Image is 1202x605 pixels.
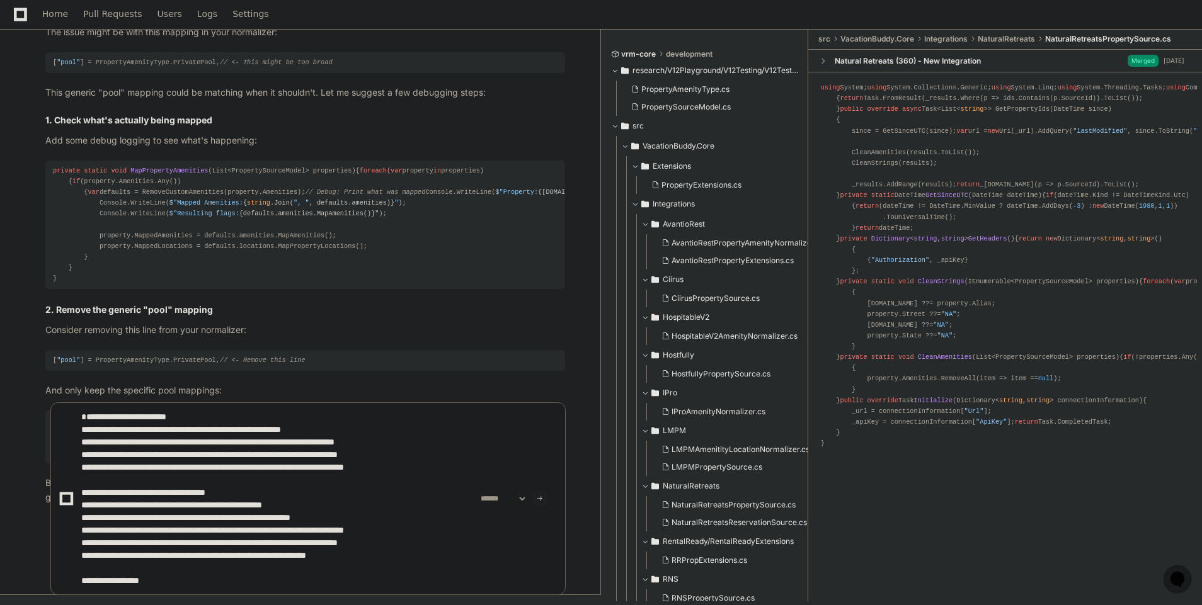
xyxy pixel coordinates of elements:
[84,167,107,174] span: static
[663,274,684,285] span: Ciirus
[1073,203,1080,210] span: -3
[391,167,402,174] span: var
[13,93,35,116] img: 1736555170064-99ba0984-63c1-480f-8ee9-699278ef63ed
[914,235,937,242] span: string
[621,49,656,59] span: vrm-core
[631,139,639,154] svg: Directory
[663,219,705,229] span: AvantioRest
[1100,235,1123,242] span: string
[672,293,760,303] span: CiirusPropertySource.cs
[924,34,968,44] span: Integrations
[72,178,80,185] span: if
[45,323,565,337] p: Consider removing this line from your normalizer:
[89,131,152,141] a: Powered byPylon
[976,353,1116,361] span: List<PropertySourceModel> properties
[840,278,1138,285] span: ( )
[53,166,558,284] div: { ( property properties) { (property.Amenities.Any()) { defaults = RemoveCustomAmenities(property...
[45,303,565,316] h2: 2. Remove the generic "pool" mapping
[212,167,352,174] span: List<PropertySourceModel> properties
[53,57,558,68] div: [ ] = PropertyAmenityType.PrivatePool,
[821,82,1189,449] div: System; System.Collections.Generic; System.Linq; System.Threading.Tasks; Common.Core.Extensions; ...
[626,98,791,116] button: PropertySourceModel.cs
[968,235,1007,242] span: GetHeaders
[672,238,824,248] span: AvantioRestPropertyAmenityNormalizer.cs
[835,56,981,66] div: Natural Retreats (360) - New Integration
[840,94,863,102] span: return
[641,307,829,327] button: HospitableV2
[656,252,824,269] button: AvantioRestPropertyExtensions.cs
[651,310,659,325] svg: Directory
[651,217,659,232] svg: Directory
[1166,84,1186,91] span: using
[840,105,863,113] span: public
[1174,278,1185,285] span: var
[840,278,867,285] span: private
[220,356,306,364] span: // <- Remove this line
[956,127,968,135] span: var
[972,191,1038,199] span: DateTime dateTime
[941,235,964,242] span: string
[898,353,914,361] span: void
[305,188,425,196] span: // Debug: Print what was mapped
[925,191,968,199] span: GetSinceUTC
[968,278,1135,285] span: IEnumerable<PropertySourceModel> properties
[663,312,709,322] span: HospitableV2
[611,116,799,136] button: src
[1123,353,1131,361] span: if
[956,181,980,188] span: return
[941,310,957,318] span: "NA"
[641,269,829,290] button: Ciirus
[856,203,879,210] span: return
[631,156,819,176] button: Extensions
[818,34,830,44] span: src
[360,167,387,174] span: foreach
[626,81,791,98] button: PropertyAmenityType.cs
[641,196,649,212] svg: Directory
[918,278,964,285] span: CleanStrings
[871,278,895,285] span: static
[840,34,914,44] span: VacationBuddy.Core
[867,84,887,91] span: using
[821,84,840,91] span: using
[840,353,1119,361] span: ( )
[840,235,1014,242] span: < , > ()
[1127,235,1150,242] span: string
[961,105,984,113] span: string
[1128,55,1159,67] span: Merged
[13,13,38,38] img: PlayerZero
[937,332,953,339] span: "NA"
[631,194,819,214] button: Integrations
[57,356,80,364] span: "pool"
[1038,375,1054,383] span: null
[656,365,821,383] button: HostfullyPropertySource.cs
[42,10,68,18] span: Home
[871,235,910,242] span: Dictionary
[88,188,99,196] span: var
[495,188,600,196] span: $"Property: "
[840,191,867,199] span: private
[169,199,399,206] span: $"Mapped Amenities: "
[992,84,1011,91] span: using
[1046,235,1057,242] span: new
[672,256,794,266] span: AvantioRestPropertyExtensions.cs
[641,214,829,234] button: AvantioRest
[1045,34,1171,44] span: NaturalRetreatsPropertySource.cs
[641,159,649,174] svg: Directory
[57,59,80,66] span: "pool"
[840,191,1041,199] span: DateTime ( )
[933,321,949,329] span: "NA"
[1058,84,1077,91] span: using
[1143,278,1170,285] span: foreach
[646,176,811,194] button: PropertyExtensions.cs
[247,199,270,206] span: string
[651,348,659,363] svg: Directory
[157,10,182,18] span: Users
[1092,203,1104,210] span: new
[45,114,565,127] h2: 1. Check what's actually being mapped
[611,60,799,81] button: research/V12Playground/V12Testing/V12Testing/Models
[1166,203,1170,210] span: 1
[663,350,694,360] span: Hostfully
[661,180,741,190] span: PropertyExtensions.cs
[243,199,394,206] span: { .Join( , defaults.amenities)}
